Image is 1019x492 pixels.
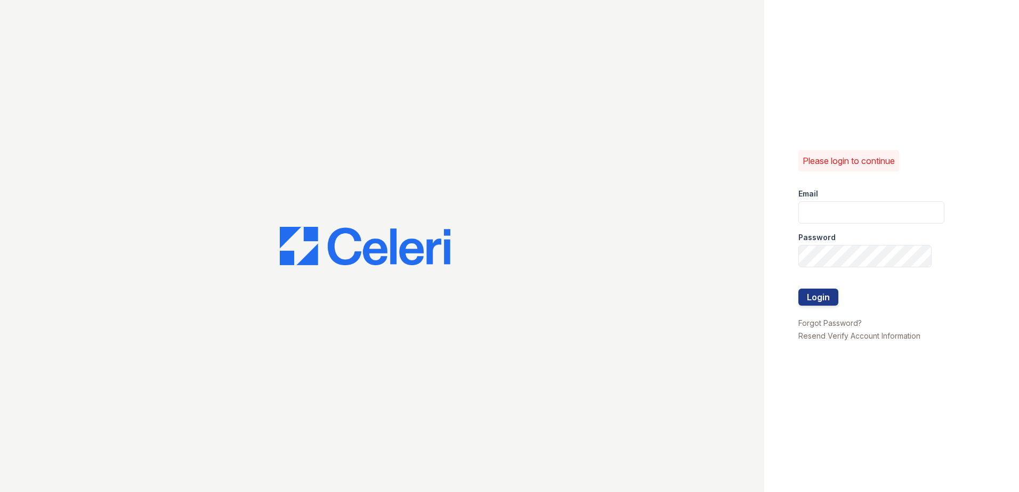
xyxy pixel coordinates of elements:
button: Login [798,289,838,306]
a: Forgot Password? [798,318,862,327]
img: CE_Logo_Blue-a8612792a0a2168367f1c8372b55b34899dd931a85d93a1a3d3e32e68fde9ad4.png [280,227,450,265]
label: Email [798,188,818,199]
a: Resend Verify Account Information [798,331,920,340]
label: Password [798,232,836,243]
p: Please login to continue [803,154,895,167]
